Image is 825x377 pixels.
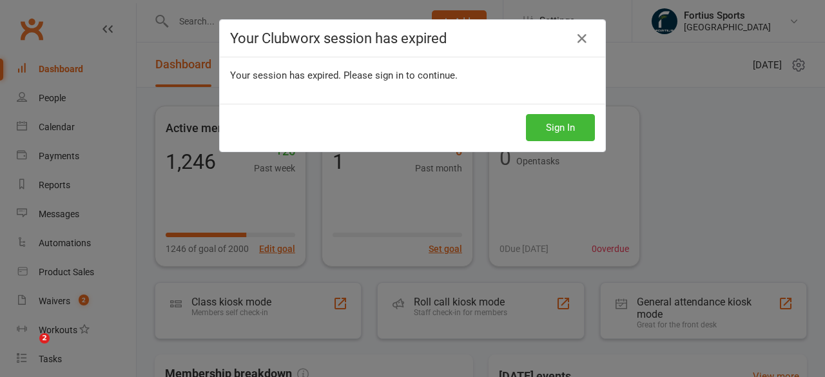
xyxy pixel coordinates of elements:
h4: Your Clubworx session has expired [230,30,595,46]
span: Your session has expired. Please sign in to continue. [230,70,458,81]
iframe: Intercom live chat [13,333,44,364]
button: Sign In [526,114,595,141]
span: 2 [39,333,50,343]
a: Close [572,28,592,49]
